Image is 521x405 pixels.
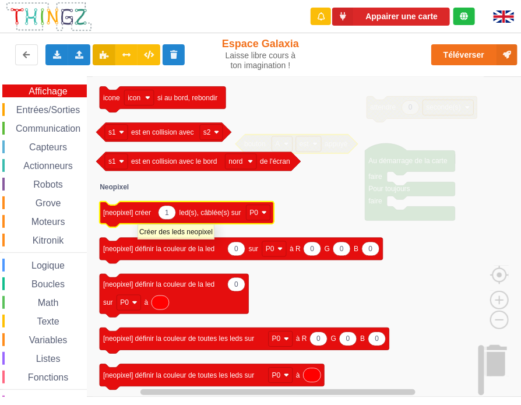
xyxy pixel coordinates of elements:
[165,209,169,217] text: 1
[103,298,113,307] text: sur
[234,280,238,288] text: 0
[369,245,373,253] text: 0
[27,86,69,96] span: Affichage
[296,371,300,379] text: à
[120,298,129,307] text: P0
[332,8,450,26] button: Appairer une carte
[219,51,302,71] div: Laisse libre cours à ton imagination !
[494,10,514,23] img: gb.png
[103,371,254,379] text: [neopixel] définir la couleur de toutes les leds sur
[103,93,120,101] text: icone
[31,179,65,189] span: Robots
[27,142,69,152] span: Capteurs
[30,279,66,289] span: Boucles
[103,245,214,253] text: [neopixel] définir la couleur de la led
[36,298,61,308] span: Math
[375,334,379,343] text: 0
[310,245,314,253] text: 0
[15,105,82,115] span: Entrées/Sorties
[296,334,307,343] text: à R
[35,316,61,326] span: Texte
[340,245,344,253] text: 0
[139,226,213,238] div: Créer des leds neopixel
[131,157,217,165] text: est en collision avec le bord
[290,245,301,253] text: à R
[103,280,214,288] text: [neopixel] définir la couleur de la led
[260,157,290,165] text: de l'écran
[346,334,350,343] text: 0
[26,372,70,382] span: Fonctions
[34,198,63,208] span: Grove
[145,298,149,307] text: à
[360,334,365,343] text: B
[266,245,274,253] text: P0
[250,209,259,217] text: P0
[272,371,281,379] text: P0
[128,93,140,101] text: icon
[5,1,93,32] img: thingz_logo.png
[219,37,302,71] div: Espace Galaxia
[179,209,241,217] text: led(s), câblée(s) sur
[30,260,66,270] span: Logique
[108,157,116,165] text: s1
[157,93,217,101] text: si au bord, rebondir
[228,157,242,165] text: nord
[27,335,69,345] span: Variables
[325,245,330,253] text: G
[453,8,475,25] div: Tu es connecté au serveur de création de Thingz
[14,124,82,133] span: Communication
[31,235,65,245] span: Kitronik
[316,334,321,343] text: 0
[108,128,116,136] text: s1
[331,334,336,343] text: G
[103,334,254,343] text: [neopixel] définir la couleur de toutes les leds sur
[203,128,211,136] text: s2
[30,217,67,227] span: Moteurs
[100,182,129,191] text: Neopixel
[34,354,62,364] span: Listes
[354,245,358,253] text: B
[272,334,281,343] text: P0
[249,245,259,253] text: sur
[22,161,75,171] span: Actionneurs
[131,128,193,136] text: est en collision avec
[103,209,151,217] text: [neopixel] créer
[234,245,238,253] text: 0
[431,44,518,65] button: Téléverser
